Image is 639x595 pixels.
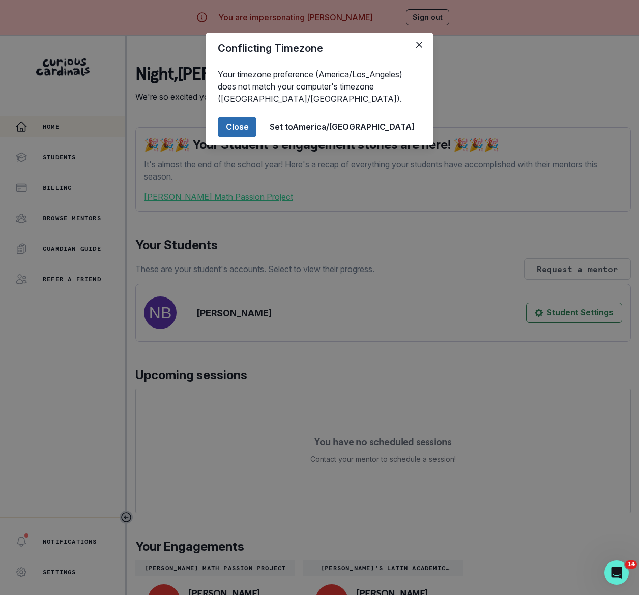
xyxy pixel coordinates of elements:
iframe: Intercom live chat [604,560,629,585]
span: 14 [625,560,637,569]
button: Close [411,37,427,53]
div: Your timezone preference (America/Los_Angeles) does not match your computer's timezone ([GEOGRAPH... [206,64,433,109]
button: Close [218,117,256,137]
header: Conflicting Timezone [206,33,433,64]
button: Set toAmerica/[GEOGRAPHIC_DATA] [263,117,421,137]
